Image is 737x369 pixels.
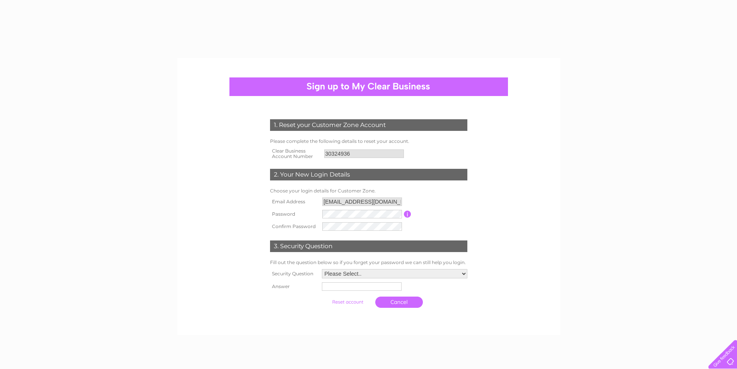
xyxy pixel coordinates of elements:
th: Confirm Password [268,220,321,233]
th: Clear Business Account Number [268,146,322,161]
td: Choose your login details for Customer Zone. [268,186,469,196]
td: Fill out the question below so if you forget your password we can still help you login. [268,258,469,267]
a: Cancel [375,297,423,308]
th: Password [268,208,321,220]
div: 3. Security Question [270,240,467,252]
th: Security Question [268,267,320,280]
input: Information [404,211,411,218]
div: 1. Reset your Customer Zone Account [270,119,467,131]
th: Answer [268,280,320,293]
th: Email Address [268,196,321,208]
td: Please complete the following details to reset your account. [268,137,469,146]
div: 2. Your New Login Details [270,169,467,180]
input: Submit [324,297,371,307]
